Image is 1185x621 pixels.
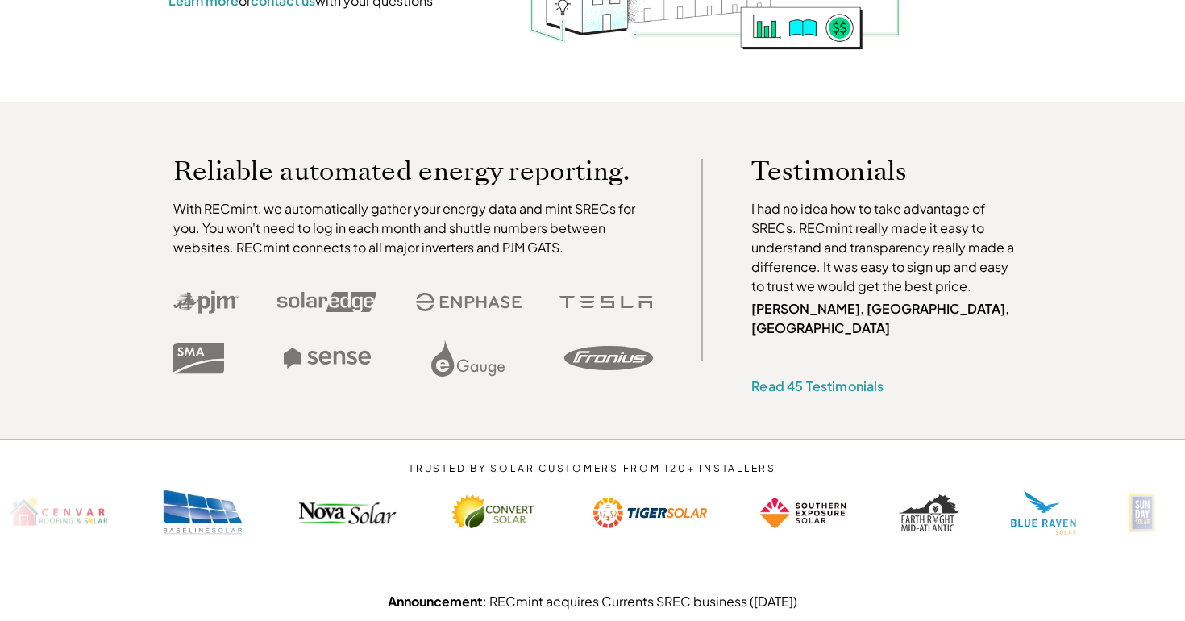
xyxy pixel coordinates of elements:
[388,593,797,610] a: Announcement: RECmint acquires Currents SREC business ([DATE])
[360,463,825,474] p: TRUSTED BY SOLAR CUSTOMERS FROM 120+ INSTALLERS
[173,159,654,183] p: Reliable automated energy reporting.
[751,377,884,394] a: Read 45 Testimonials
[173,199,654,257] p: With RECmint, we automatically gather your energy data and mint SRECs for you. You won't need to ...
[388,593,483,610] strong: Announcement
[751,159,992,183] p: Testimonials
[751,199,1022,296] p: I had no idea how to take advantage of SRECs. RECmint really made it easy to understand and trans...
[751,299,1022,338] p: [PERSON_NAME], [GEOGRAPHIC_DATA], [GEOGRAPHIC_DATA]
